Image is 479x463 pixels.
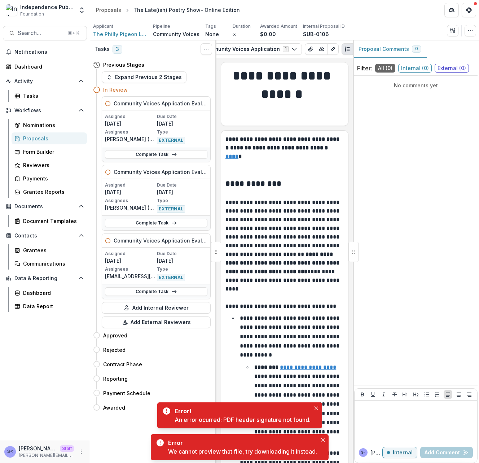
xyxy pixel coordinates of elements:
[95,46,110,52] h3: Tasks
[60,445,74,452] p: Staff
[23,148,81,156] div: Form Builder
[157,250,207,257] p: Due Date
[14,233,75,239] span: Contacts
[369,390,377,399] button: Underline
[19,452,74,459] p: [PERSON_NAME][EMAIL_ADDRESS][DOMAIN_NAME]
[23,121,81,129] div: Nominations
[103,361,142,368] h4: Contract Phase
[157,113,207,120] p: Due Date
[105,120,155,127] p: [DATE]
[420,447,473,458] button: Add Comment
[20,11,44,17] span: Foundation
[103,375,128,383] h4: Reporting
[370,449,382,457] p: [PERSON_NAME] <
[12,132,87,144] a: Proposals
[205,23,216,30] p: Tags
[157,182,207,188] p: Due Date
[14,204,75,210] span: Documents
[105,266,155,272] p: Assignees
[3,61,87,73] a: Dashboard
[312,404,321,412] button: Close
[103,389,150,397] h4: Payment Schedule
[357,64,372,73] p: Filter:
[201,43,212,55] button: Toggle View Cancelled Tasks
[105,197,155,204] p: Assignees
[12,119,87,131] a: Nominations
[444,390,452,399] button: Align Left
[157,197,207,204] p: Type
[153,30,199,38] p: Community Voices
[444,3,459,17] button: Partners
[66,29,81,37] div: ⌘ + K
[105,219,207,227] a: Complete Task
[12,186,87,198] a: Grantee Reports
[102,316,211,328] button: Add External Reviewers
[3,230,87,241] button: Open Contacts
[114,100,207,107] h5: Community Voices Application Evaluation
[465,390,474,399] button: Align Right
[3,105,87,116] button: Open Workflows
[305,43,316,55] button: View Attached Files
[23,188,81,196] div: Grantee Reports
[3,26,87,40] button: Search...
[358,390,367,399] button: Bold
[205,30,219,38] p: None
[353,40,427,58] button: Proposal Comments
[23,302,81,310] div: Data Report
[157,274,185,281] span: EXTERNAL
[12,159,87,171] a: Reviewers
[303,30,329,38] p: SUB-0106
[415,46,418,51] span: 0
[12,90,87,102] a: Tasks
[303,23,345,30] p: Internal Proposal ID
[157,137,185,144] span: EXTERNAL
[77,3,87,17] button: Open entity switcher
[133,6,240,14] div: The Late(ish) Poetry Show- Online Edition
[7,449,13,454] div: Sammy <sammy@trytemelio.com>
[23,161,81,169] div: Reviewers
[105,182,155,188] p: Assigned
[398,64,432,73] span: Internal ( 0 )
[102,302,211,314] button: Add Internal Reviewer
[157,129,207,135] p: Type
[103,346,126,354] h4: Rejected
[23,260,81,267] div: Communications
[105,150,207,159] a: Complete Task
[6,4,17,16] img: Independence Public Media Foundation
[390,390,399,399] button: Strike
[23,92,81,100] div: Tasks
[12,287,87,299] a: Dashboard
[3,46,87,58] button: Notifications
[12,146,87,158] a: Form Builder
[12,300,87,312] a: Data Report
[14,108,75,114] span: Workflows
[3,75,87,87] button: Open Activity
[401,390,409,399] button: Heading 1
[14,275,75,281] span: Data & Reporting
[260,23,297,30] p: Awarded Amount
[157,188,207,196] p: [DATE]
[412,390,420,399] button: Heading 2
[23,289,81,297] div: Dashboard
[168,447,317,456] div: We cannot preview that file, try downloading it instead.
[103,86,128,93] h4: In Review
[18,30,63,36] span: Search...
[113,45,122,54] span: 3
[105,129,155,135] p: Assignees
[175,407,308,415] div: Error!
[93,5,243,15] nav: breadcrumb
[260,30,276,38] p: $0.00
[14,49,84,55] span: Notifications
[435,64,469,73] span: External ( 0 )
[102,71,186,83] button: Expand Previous 2 Stages
[12,244,87,256] a: Grantees
[3,272,87,284] button: Open Data & Reporting
[375,64,395,73] span: All ( 0 )
[23,175,81,182] div: Payments
[77,447,85,456] button: More
[12,258,87,270] a: Communications
[23,217,81,225] div: Document Templates
[93,30,147,38] a: The Philly Pigeon LLC
[93,23,113,30] p: Applicant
